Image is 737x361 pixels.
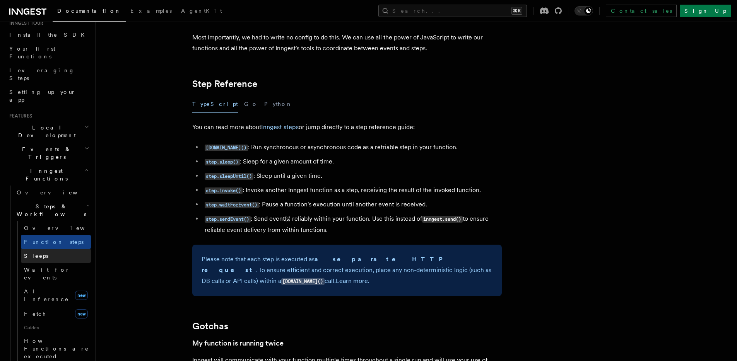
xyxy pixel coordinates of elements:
span: Overview [17,189,96,196]
a: Overview [14,186,91,199]
a: step.sleep() [205,158,240,165]
p: Most importantly, we had to write no config to do this. We can use all the power of JavaScript to... [192,32,502,54]
span: Events & Triggers [6,145,84,161]
strong: a separate HTTP request [202,255,448,274]
span: Function steps [24,239,84,245]
code: step.invoke() [205,187,243,194]
a: Wait for events [21,263,91,284]
li: : Sleep for a given amount of time. [202,156,502,167]
a: Contact sales [606,5,677,17]
span: Sleeps [24,253,48,259]
span: Documentation [57,8,121,14]
a: Gotchas [192,321,228,332]
a: Step Reference [192,78,257,89]
span: Wait for events [24,267,70,281]
a: My function is running twice [192,338,284,349]
span: Overview [24,225,104,231]
code: step.waitForEvent() [205,202,259,208]
span: Inngest tour [6,20,43,26]
button: Go [244,95,258,113]
a: Documentation [53,2,126,22]
a: step.sleepUntil() [205,172,253,179]
span: Examples [130,8,172,14]
button: Python [264,95,292,113]
a: Sign Up [680,5,731,17]
span: Install the SDK [9,32,89,38]
span: How Functions are executed [24,338,89,359]
a: step.sendEvent() [205,215,251,222]
li: : Send event(s) reliably within your function. Use this instead of to ensure reliable event deliv... [202,213,502,235]
a: Examples [126,2,176,21]
code: [DOMAIN_NAME]() [281,278,325,285]
a: Learn more [336,277,368,284]
p: You can read more about or jump directly to a step reference guide: [192,122,502,133]
span: AI Inference [24,288,69,302]
button: Inngest Functions [6,164,91,186]
a: Sleeps [21,249,91,263]
code: [DOMAIN_NAME]() [205,145,248,151]
a: Your first Functions [6,42,91,63]
a: Function steps [21,235,91,249]
button: Steps & Workflows [14,199,91,221]
p: Please note that each step is executed as . To ensure efficient and correct execution, place any ... [202,254,492,287]
span: Leveraging Steps [9,67,75,81]
a: Inngest steps [261,123,299,131]
span: new [75,291,88,300]
a: AgentKit [176,2,227,21]
a: step.waitForEvent() [205,201,259,208]
button: TypeScript [192,95,238,113]
button: Search...⌘K [378,5,527,17]
li: : Invoke another Inngest function as a step, receiving the result of the invoked function. [202,185,502,196]
li: : Sleep until a given time. [202,170,502,182]
li: : Run synchronous or asynchronous code as a retriable step in your function. [202,142,502,153]
button: Events & Triggers [6,142,91,164]
span: Local Development [6,124,84,139]
code: step.sleep() [205,159,240,165]
a: Leveraging Steps [6,63,91,85]
span: AgentKit [181,8,222,14]
span: Setting up your app [9,89,76,103]
code: step.sendEvent() [205,216,251,223]
span: Steps & Workflows [14,203,86,218]
code: step.sleepUntil() [205,173,253,180]
a: step.invoke() [205,186,243,194]
span: Guides [21,322,91,334]
a: Install the SDK [6,28,91,42]
li: : Pause a function's execution until another event is received. [202,199,502,210]
span: Features [6,113,32,119]
kbd: ⌘K [511,7,522,15]
a: [DOMAIN_NAME]() [205,143,248,151]
span: Inngest Functions [6,167,84,182]
a: Setting up your app [6,85,91,107]
button: Local Development [6,121,91,142]
a: AI Inferencenew [21,284,91,306]
button: Toggle dark mode [575,6,593,15]
span: Fetch [24,311,46,317]
a: Overview [21,221,91,235]
span: new [75,309,88,318]
span: Your first Functions [9,46,55,60]
code: inngest.send() [422,216,463,223]
a: Fetchnew [21,306,91,322]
